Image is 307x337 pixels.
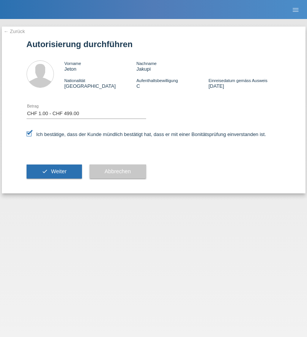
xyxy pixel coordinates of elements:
a: menu [288,7,303,12]
button: Abbrechen [90,165,146,179]
div: Jakupi [136,60,208,72]
h1: Autorisierung durchführen [27,40,281,49]
span: Weiter [51,168,66,174]
button: check Weiter [27,165,82,179]
span: Vorname [65,61,81,66]
div: [GEOGRAPHIC_DATA] [65,78,137,89]
span: Einreisedatum gemäss Ausweis [208,78,267,83]
div: [DATE] [208,78,280,89]
div: C [136,78,208,89]
label: Ich bestätige, dass der Kunde mündlich bestätigt hat, dass er mit einer Bonitätsprüfung einversta... [27,131,266,137]
span: Abbrechen [105,168,131,174]
div: Jeton [65,60,137,72]
span: Nationalität [65,78,85,83]
span: Aufenthaltsbewilligung [136,78,178,83]
span: Nachname [136,61,156,66]
a: ← Zurück [4,28,25,34]
i: check [42,168,48,174]
i: menu [292,6,299,14]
